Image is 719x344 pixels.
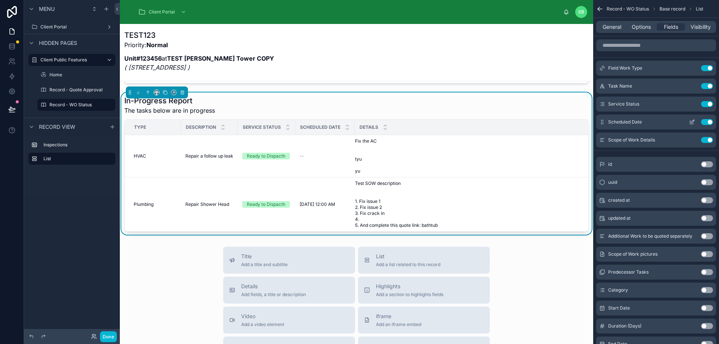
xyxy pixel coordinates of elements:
[185,153,233,159] span: Repair a follow up leak
[608,179,617,185] span: uuid
[608,287,628,293] span: Category
[49,72,114,78] label: Home
[167,55,274,62] strong: TEST [PERSON_NAME] Tower COPY
[124,106,215,115] span: The tasks below are in progress
[223,247,355,274] button: TitleAdd a title and subtitle
[100,331,117,342] button: Done
[124,55,162,62] strong: Unit#123456
[24,136,120,172] div: scrollable content
[134,124,146,130] span: Type
[358,277,490,304] button: HighlightsAdd a section to highlights fields
[134,153,146,159] span: HVAC
[376,283,443,290] span: Highlights
[241,262,288,268] span: Add a title and subtitle
[608,83,632,89] span: Task Name
[376,322,421,328] span: Add an iframe embed
[185,201,229,207] span: Repair Shower Head
[241,283,306,290] span: Details
[40,24,103,30] label: Client Portal
[608,101,639,107] span: Service Status
[632,23,651,31] span: Options
[124,64,190,71] em: ( [STREET_ADDRESS] )
[223,307,355,334] button: VideoAdd a video element
[28,54,115,66] a: Client Public Features
[358,247,490,274] button: ListAdd a list related to this record
[603,23,621,31] span: General
[134,201,154,207] span: Plumbing
[247,153,285,159] div: Ready to Dispacth
[608,305,630,311] span: Start Date
[37,69,115,81] a: Home
[241,313,284,320] span: Video
[39,123,75,131] span: Record view
[300,201,335,207] span: [DATE] 12:00 AM
[696,6,703,12] span: List
[608,215,631,221] span: updated at
[300,124,340,130] span: Scheduled Date
[659,6,685,12] span: Base record
[664,23,678,31] span: Fields
[243,124,281,130] span: Service Status
[376,262,440,268] span: Add a list related to this record
[49,102,111,108] label: Record - WO Status
[37,99,115,111] a: Record - WO Status
[149,9,175,15] span: Client Portal
[578,9,584,15] span: SB
[608,137,655,143] span: Scope of Work Details
[186,124,216,130] span: Description
[608,161,612,167] span: id
[247,201,285,208] div: Ready to Dispacth
[124,54,274,72] p: at
[608,119,642,125] span: Scheduled Date
[608,65,642,71] span: Field Work Type
[43,156,109,162] label: List
[28,21,115,33] a: Client Portal
[223,277,355,304] button: DetailsAdd fields, a title or description
[241,253,288,260] span: Title
[136,5,190,19] a: Client Portal
[300,153,304,159] span: --
[40,57,100,63] label: Client Public Features
[49,87,114,93] label: Record - Quote Approval
[124,40,274,49] p: Priority:
[376,292,443,298] span: Add a section to highlights fields
[39,5,55,13] span: Menu
[241,322,284,328] span: Add a video element
[37,84,115,96] a: Record - Quote Approval
[358,307,490,334] button: iframeAdd an iframe embed
[608,233,692,239] span: Additional Work to be quoted separately
[359,124,378,130] span: Details
[124,95,215,106] h1: In-Progress Report
[376,253,440,260] span: List
[608,197,630,203] span: created at
[39,39,77,47] span: Hidden pages
[146,41,168,49] strong: Normal
[132,4,563,20] div: scrollable content
[355,180,575,228] span: Test SOW description 1. Fix issue 1 2. Fix issue 2 3. Fix crack in 4. 5. And complete this quote ...
[376,313,421,320] span: iframe
[607,6,649,12] span: Record - WO Status
[608,323,641,329] span: Duration (Days)
[691,23,711,31] span: Visibility
[241,292,306,298] span: Add fields, a title or description
[608,251,658,257] span: Scope of Work pictures
[355,138,391,174] span: Fix the AC tyu yu
[43,142,112,148] label: Inspections
[124,30,274,40] h1: TEST123
[608,269,649,275] span: Predecessor Tasks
